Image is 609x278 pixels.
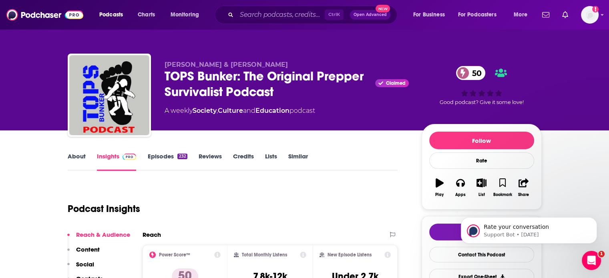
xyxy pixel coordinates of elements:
button: Content [67,246,100,260]
button: Apps [450,173,471,202]
button: open menu [453,8,508,21]
button: open menu [508,8,537,21]
button: open menu [94,8,133,21]
h2: Reach [143,231,161,238]
span: Logged in as N0elleB7 [581,6,599,24]
button: open menu [165,8,209,21]
a: Education [255,107,289,114]
span: Podcasts [99,9,123,20]
iframe: Intercom live chat [582,251,601,270]
div: Play [435,192,444,197]
a: Charts [133,8,160,21]
div: A weekly podcast [165,106,315,116]
div: Rate [429,152,534,169]
span: More [514,9,527,20]
span: 50 [464,66,486,80]
a: Society [193,107,217,114]
p: Reach & Audience [76,231,130,238]
img: TOPS Bunker: The Original Prepper Survivalist Podcast [69,55,149,135]
button: Follow [429,132,534,149]
div: List [478,192,485,197]
button: List [471,173,492,202]
a: 50 [456,66,486,80]
svg: Add a profile image [592,6,599,12]
span: [PERSON_NAME] & [PERSON_NAME] [165,61,288,68]
button: Open AdvancedNew [350,10,390,20]
a: InsightsPodchaser Pro [97,152,137,171]
h1: Podcast Insights [68,203,140,215]
a: Show notifications dropdown [559,8,571,22]
a: Culture [218,107,243,114]
button: Show profile menu [581,6,599,24]
span: and [243,107,255,114]
img: Podchaser Pro [123,154,137,160]
div: Share [518,192,529,197]
input: Search podcasts, credits, & more... [237,8,325,21]
a: Similar [288,152,308,171]
div: 232 [177,154,187,159]
h2: Total Monthly Listens [242,252,287,258]
h2: New Episode Listens [328,252,372,258]
a: Lists [265,152,277,171]
a: Episodes232 [147,152,187,171]
button: open menu [408,8,455,21]
button: Play [429,173,450,202]
iframe: Intercom notifications message [449,200,609,256]
div: 50Good podcast? Give it some love! [422,61,542,110]
span: For Podcasters [458,9,496,20]
span: New [376,5,390,12]
span: Claimed [386,81,406,85]
span: 1 [598,251,605,257]
button: Reach & Audience [67,231,130,246]
a: Show notifications dropdown [539,8,553,22]
span: Monitoring [171,9,199,20]
a: Contact This Podcast [429,247,534,262]
button: Bookmark [492,173,513,202]
img: Podchaser - Follow, Share and Rate Podcasts [6,7,83,22]
div: Bookmark [493,192,512,197]
button: Share [513,173,534,202]
span: Good podcast? Give it some love! [440,99,524,105]
span: , [217,107,218,114]
p: Content [76,246,100,253]
span: Ctrl K [325,10,344,20]
span: For Business [413,9,445,20]
a: Credits [233,152,254,171]
p: Social [76,260,94,268]
button: Social [67,260,94,275]
h2: Power Score™ [159,252,190,258]
div: Apps [455,192,466,197]
a: About [68,152,86,171]
span: Open Advanced [354,13,387,17]
span: Charts [138,9,155,20]
a: Reviews [199,152,222,171]
button: tell me why sparkleTell Me Why [429,224,534,240]
img: User Profile [581,6,599,24]
div: Search podcasts, credits, & more... [222,6,405,24]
